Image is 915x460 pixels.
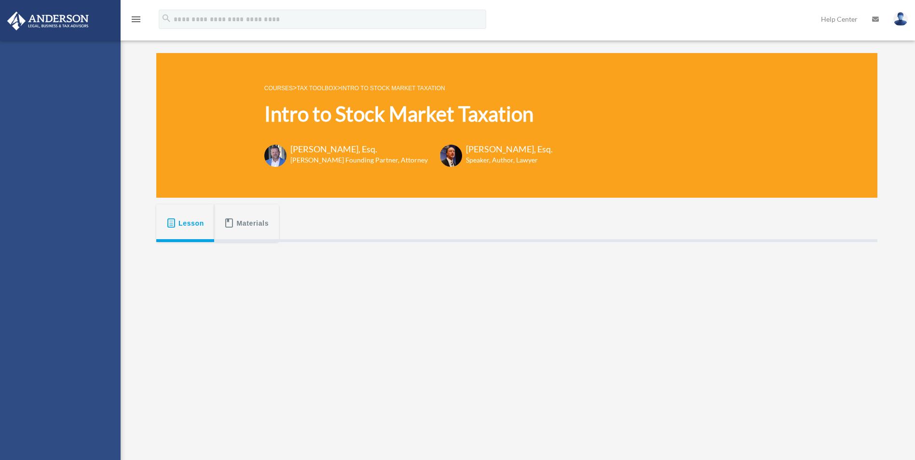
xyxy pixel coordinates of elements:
[161,13,172,24] i: search
[178,215,204,232] span: Lesson
[290,155,428,165] h6: [PERSON_NAME] Founding Partner, Attorney
[341,85,445,92] a: Intro to Stock Market Taxation
[264,82,553,94] p: > >
[264,145,287,167] img: Toby-circle-head.png
[290,143,428,155] h3: [PERSON_NAME], Esq.
[237,215,269,232] span: Materials
[264,100,553,128] h1: Intro to Stock Market Taxation
[130,17,142,25] a: menu
[130,14,142,25] i: menu
[466,143,553,155] h3: [PERSON_NAME], Esq.
[4,12,92,30] img: Anderson Advisors Platinum Portal
[297,85,337,92] a: Tax Toolbox
[466,155,541,165] h6: Speaker, Author, Lawyer
[440,145,462,167] img: Scott-Estill-Headshot.png
[264,85,293,92] a: COURSES
[893,12,908,26] img: User Pic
